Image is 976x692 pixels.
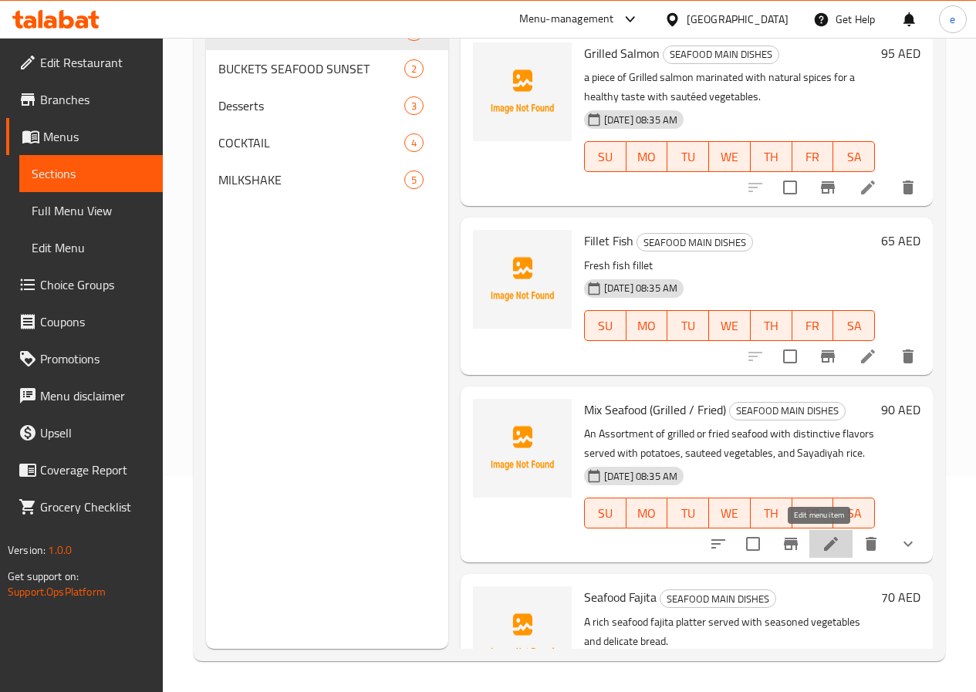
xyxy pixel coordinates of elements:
[881,399,920,420] h6: 90 AED
[626,310,668,341] button: MO
[598,469,684,484] span: [DATE] 08:35 AM
[633,502,662,525] span: MO
[32,238,150,257] span: Edit Menu
[663,46,779,64] div: SEAFOOD MAIN DISHES
[792,310,834,341] button: FR
[6,81,163,118] a: Branches
[206,161,448,198] div: MILKSHAKE5
[218,170,404,189] span: MILKSHAKE
[809,169,846,206] button: Branch-specific-item
[667,141,709,172] button: TU
[6,414,163,451] a: Upsell
[584,141,626,172] button: SU
[32,164,150,183] span: Sections
[218,59,404,78] div: BUCKETS SEAFOOD SUNSET
[674,146,703,168] span: TU
[633,315,662,337] span: MO
[626,141,668,172] button: MO
[839,146,869,168] span: SA
[584,42,660,65] span: Grilled Salmon
[19,155,163,192] a: Sections
[40,424,150,442] span: Upsell
[799,315,828,337] span: FR
[405,99,423,113] span: 3
[405,173,423,187] span: 5
[584,498,626,528] button: SU
[206,124,448,161] div: COCKTAIL4
[881,586,920,608] h6: 70 AED
[8,540,46,560] span: Version:
[667,310,709,341] button: TU
[405,62,423,76] span: 2
[404,59,424,78] div: items
[660,590,775,608] span: SEAFOOD MAIN DISHES
[853,525,890,562] button: delete
[43,127,150,146] span: Menus
[19,229,163,266] a: Edit Menu
[40,90,150,109] span: Branches
[833,141,875,172] button: SA
[19,192,163,229] a: Full Menu View
[709,498,751,528] button: WE
[206,87,448,124] div: Desserts3
[833,498,875,528] button: SA
[839,502,869,525] span: SA
[405,136,423,150] span: 4
[8,582,106,602] a: Support.OpsPlatform
[32,201,150,220] span: Full Menu View
[598,113,684,127] span: [DATE] 08:35 AM
[839,315,869,337] span: SA
[40,312,150,331] span: Coupons
[584,229,633,252] span: Fillet Fish
[40,387,150,405] span: Menu disclaimer
[6,266,163,303] a: Choice Groups
[859,347,877,366] a: Edit menu item
[218,133,404,152] span: COCKTAIL
[40,349,150,368] span: Promotions
[774,171,806,204] span: Select to update
[8,566,79,586] span: Get support on:
[715,146,745,168] span: WE
[584,586,657,609] span: Seafood Fajita
[6,44,163,81] a: Edit Restaurant
[674,502,703,525] span: TU
[6,303,163,340] a: Coupons
[660,589,776,608] div: SEAFOOD MAIN DISHES
[404,133,424,152] div: items
[598,281,684,295] span: [DATE] 08:35 AM
[591,315,620,337] span: SU
[687,11,789,28] div: [GEOGRAPHIC_DATA]
[6,118,163,155] a: Menus
[751,310,792,341] button: TH
[890,525,927,562] button: show more
[40,498,150,516] span: Grocery Checklist
[799,146,828,168] span: FR
[715,502,745,525] span: WE
[757,315,786,337] span: TH
[218,96,404,115] div: Desserts
[737,528,769,560] span: Select to update
[584,68,875,106] p: a piece of Grilled salmon marinated with natural spices for a healthy taste with sautéed vegetables.
[40,53,150,72] span: Edit Restaurant
[473,586,572,685] img: Seafood Fajita
[799,502,828,525] span: FR
[700,525,737,562] button: sort-choices
[772,525,809,562] button: Branch-specific-item
[950,11,955,28] span: e
[473,230,572,329] img: Fillet Fish
[881,230,920,251] h6: 65 AED
[881,42,920,64] h6: 95 AED
[591,502,620,525] span: SU
[774,340,806,373] span: Select to update
[751,498,792,528] button: TH
[6,488,163,525] a: Grocery Checklist
[519,10,614,29] div: Menu-management
[674,315,703,337] span: TU
[584,613,875,651] p: A rich seafood fajita platter served with seasoned vegetables and delicate bread.
[404,96,424,115] div: items
[473,399,572,498] img: Mix Seafood (Grilled / Fried)
[6,340,163,377] a: Promotions
[206,50,448,87] div: BUCKETS SEAFOOD SUNSET2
